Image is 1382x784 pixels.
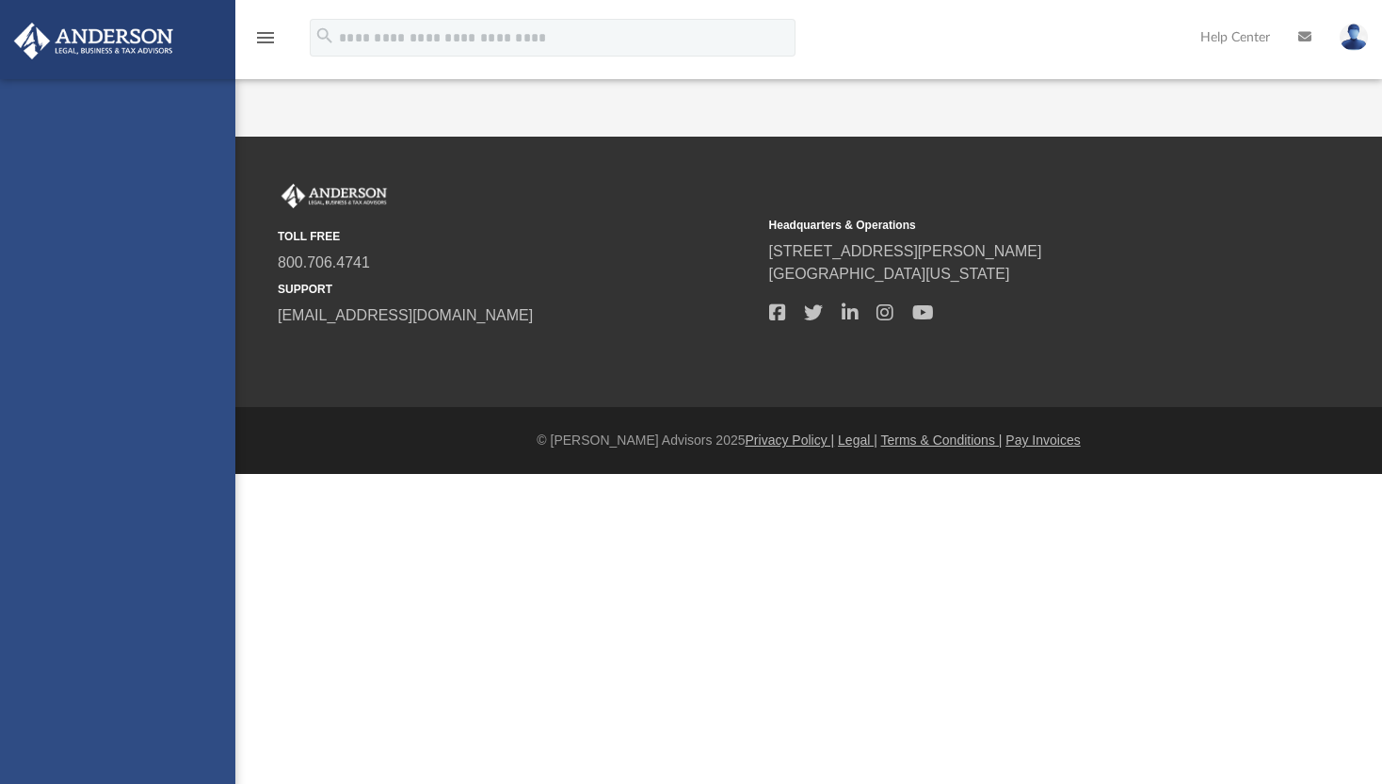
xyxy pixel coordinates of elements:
[278,281,756,298] small: SUPPORT
[235,431,1382,450] div: © [PERSON_NAME] Advisors 2025
[254,36,277,49] a: menu
[838,433,877,448] a: Legal |
[881,433,1003,448] a: Terms & Conditions |
[1005,433,1080,448] a: Pay Invoices
[278,228,756,245] small: TOLL FREE
[8,23,179,59] img: Anderson Advisors Platinum Portal
[254,26,277,49] i: menu
[278,184,391,208] img: Anderson Advisors Platinum Portal
[769,266,1010,282] a: [GEOGRAPHIC_DATA][US_STATE]
[314,25,335,46] i: search
[769,243,1042,259] a: [STREET_ADDRESS][PERSON_NAME]
[278,307,533,323] a: [EMAIL_ADDRESS][DOMAIN_NAME]
[769,217,1247,234] small: Headquarters & Operations
[746,433,835,448] a: Privacy Policy |
[278,254,370,270] a: 800.706.4741
[1340,24,1368,51] img: User Pic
